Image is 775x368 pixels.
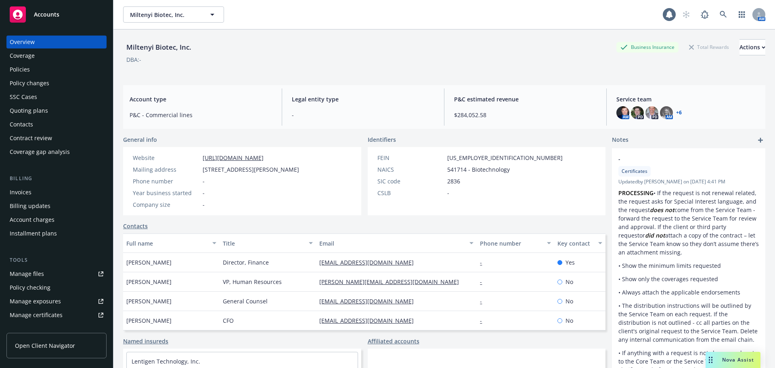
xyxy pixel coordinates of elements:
div: Company size [133,200,199,209]
span: [US_EMPLOYER_IDENTIFICATION_NUMBER] [447,154,563,162]
span: 2836 [447,177,460,185]
a: Coverage [6,49,107,62]
a: Policy checking [6,281,107,294]
a: - [480,278,488,286]
a: [EMAIL_ADDRESS][DOMAIN_NAME] [319,297,420,305]
p: • Show the minimum limits requested [618,261,759,270]
span: $284,052.58 [454,111,597,119]
a: Contract review [6,132,107,145]
button: Title [220,233,316,253]
span: Service team [616,95,759,103]
a: add [756,135,765,145]
span: No [566,297,573,305]
img: photo [616,106,629,119]
div: Year business started [133,189,199,197]
span: VP, Human Resources [223,278,282,286]
div: SSC Cases [10,90,37,103]
a: Account charges [6,213,107,226]
div: Tools [6,256,107,264]
span: - [203,189,205,197]
a: Contacts [123,222,148,230]
span: CFO [223,316,234,325]
div: NAICS [377,165,444,174]
span: Legal entity type [292,95,434,103]
div: Contacts [10,118,33,131]
span: No [566,316,573,325]
p: • Show only the coverages requested [618,275,759,283]
a: Start snowing [678,6,694,23]
div: Coverage [10,49,35,62]
button: Actions [739,39,765,55]
img: photo [631,106,644,119]
a: Quoting plans [6,104,107,117]
p: • The distribution instructions will be outlined by the Service Team on each request. If the dist... [618,301,759,344]
span: [PERSON_NAME] [126,258,172,267]
span: [PERSON_NAME] [126,297,172,305]
button: Miltenyi Biotec, Inc. [123,6,224,23]
div: Invoices [10,186,31,199]
button: Key contact [554,233,605,253]
a: Search [715,6,731,23]
div: Policy changes [10,77,49,90]
div: Billing updates [10,200,50,212]
div: Manage claims [10,322,50,335]
strong: PROCESSING [618,189,654,197]
div: Contract review [10,132,52,145]
div: Quoting plans [10,104,48,117]
span: Director, Finance [223,258,269,267]
div: Billing [6,175,107,183]
span: P&C estimated revenue [454,95,597,103]
img: photo [645,106,658,119]
span: - [203,200,205,209]
div: Manage certificates [10,309,63,322]
div: FEIN [377,154,444,162]
div: Account charges [10,213,54,226]
button: Full name [123,233,220,253]
p: • If the request is not renewal related, the request asks for Special Interest language, and the ... [618,189,759,257]
span: - [203,177,205,185]
img: photo [660,106,673,119]
span: [PERSON_NAME] [126,278,172,286]
a: Invoices [6,186,107,199]
span: General Counsel [223,297,268,305]
span: Yes [566,258,575,267]
div: DBA: - [126,55,141,64]
span: 541714 - Biotechnology [447,165,510,174]
span: Manage exposures [6,295,107,308]
div: SIC code [377,177,444,185]
a: [EMAIL_ADDRESS][DOMAIN_NAME] [319,259,420,266]
span: - [618,155,738,163]
a: - [480,297,488,305]
div: Website [133,154,199,162]
button: Phone number [477,233,554,253]
div: Full name [126,239,207,248]
button: Email [316,233,477,253]
span: - [292,111,434,119]
div: Actions [739,40,765,55]
a: Report a Bug [697,6,713,23]
span: Accounts [34,11,59,18]
div: Email [319,239,465,248]
span: P&C - Commercial lines [130,111,272,119]
a: Affiliated accounts [368,337,419,345]
a: Manage files [6,267,107,280]
div: Total Rewards [685,42,733,52]
div: Coverage gap analysis [10,145,70,158]
span: [PERSON_NAME] [126,316,172,325]
a: Manage claims [6,322,107,335]
div: Phone number [133,177,199,185]
a: Installment plans [6,227,107,240]
a: Contacts [6,118,107,131]
div: Overview [10,36,35,48]
a: Accounts [6,3,107,26]
a: Billing updates [6,200,107,212]
span: Updated by [PERSON_NAME] on [DATE] 4:41 PM [618,178,759,185]
span: General info [123,135,157,144]
div: Drag to move [706,352,716,368]
div: Installment plans [10,227,57,240]
div: Policy checking [10,281,50,294]
span: Account type [130,95,272,103]
a: [PERSON_NAME][EMAIL_ADDRESS][DOMAIN_NAME] [319,278,465,286]
a: Overview [6,36,107,48]
span: Notes [612,135,628,145]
